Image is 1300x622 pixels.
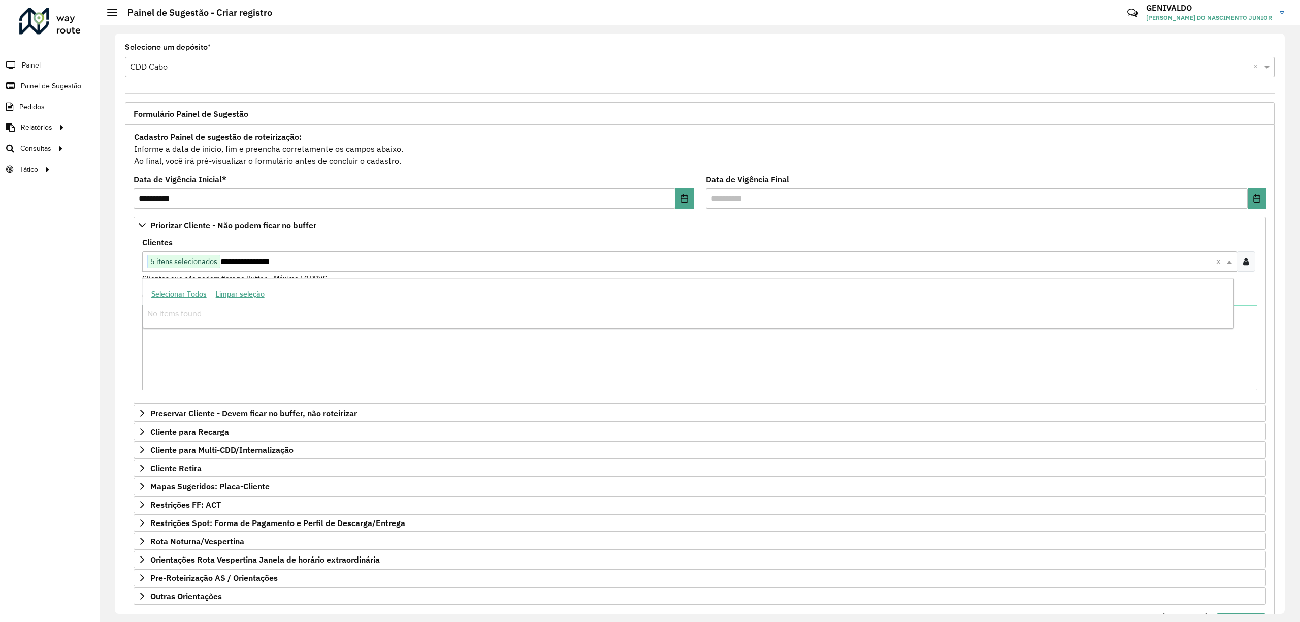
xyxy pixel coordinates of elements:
button: Selecionar Todos [147,286,211,302]
button: Choose Date [1248,188,1266,209]
a: Rota Noturna/Vespertina [134,533,1266,550]
a: Outras Orientações [134,587,1266,605]
h3: GENIVALDO [1146,3,1272,13]
div: Priorizar Cliente - Não podem ficar no buffer [134,234,1266,404]
span: Rota Noturna/Vespertina [150,537,244,545]
span: Pre-Roteirização AS / Orientações [150,574,278,582]
a: Preservar Cliente - Devem ficar no buffer, não roteirizar [134,405,1266,422]
a: Restrições Spot: Forma de Pagamento e Perfil de Descarga/Entrega [134,514,1266,532]
a: Priorizar Cliente - Não podem ficar no buffer [134,217,1266,234]
span: Consultas [20,143,51,154]
span: Priorizar Cliente - Não podem ficar no buffer [150,221,316,230]
span: Cliente Retira [150,464,202,472]
span: Pedidos [19,102,45,112]
div: Informe a data de inicio, fim e preencha corretamente os campos abaixo. Ao final, você irá pré-vi... [134,130,1266,168]
a: Mapas Sugeridos: Placa-Cliente [134,478,1266,495]
span: Restrições FF: ACT [150,501,221,509]
h2: Painel de Sugestão - Criar registro [117,7,272,18]
span: Orientações Rota Vespertina Janela de horário extraordinária [150,555,380,564]
a: Cliente para Multi-CDD/Internalização [134,441,1266,459]
span: Outras Orientações [150,592,222,600]
label: Clientes [142,236,173,248]
a: Orientações Rota Vespertina Janela de horário extraordinária [134,551,1266,568]
span: Cliente para Multi-CDD/Internalização [150,446,294,454]
span: Mapas Sugeridos: Placa-Cliente [150,482,270,490]
span: Clear all [1216,255,1224,268]
span: Restrições Spot: Forma de Pagamento e Perfil de Descarga/Entrega [150,519,405,527]
span: Relatórios [21,122,52,133]
label: Data de Vigência Final [706,173,789,185]
span: [PERSON_NAME] DO NASCIMENTO JUNIOR [1146,13,1272,22]
span: Cliente para Recarga [150,428,229,436]
span: Tático [19,164,38,175]
span: Painel [22,60,41,71]
button: Choose Date [675,188,694,209]
label: Selecione um depósito [125,41,211,53]
button: Limpar seleção [211,286,269,302]
div: No items found [143,305,1233,322]
a: Cliente Retira [134,460,1266,477]
strong: Cadastro Painel de sugestão de roteirização: [134,132,302,142]
a: Pre-Roteirização AS / Orientações [134,569,1266,586]
span: 5 itens selecionados [148,255,220,268]
span: Clear all [1253,61,1262,73]
span: Painel de Sugestão [21,81,81,91]
small: Clientes que não podem ficar no Buffer – Máximo 50 PDVS [142,274,327,283]
label: Data de Vigência Inicial [134,173,226,185]
a: Contato Rápido [1122,2,1144,24]
span: Preservar Cliente - Devem ficar no buffer, não roteirizar [150,409,357,417]
span: Formulário Painel de Sugestão [134,110,248,118]
a: Restrições FF: ACT [134,496,1266,513]
ng-dropdown-panel: Options list [143,278,1234,329]
a: Cliente para Recarga [134,423,1266,440]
